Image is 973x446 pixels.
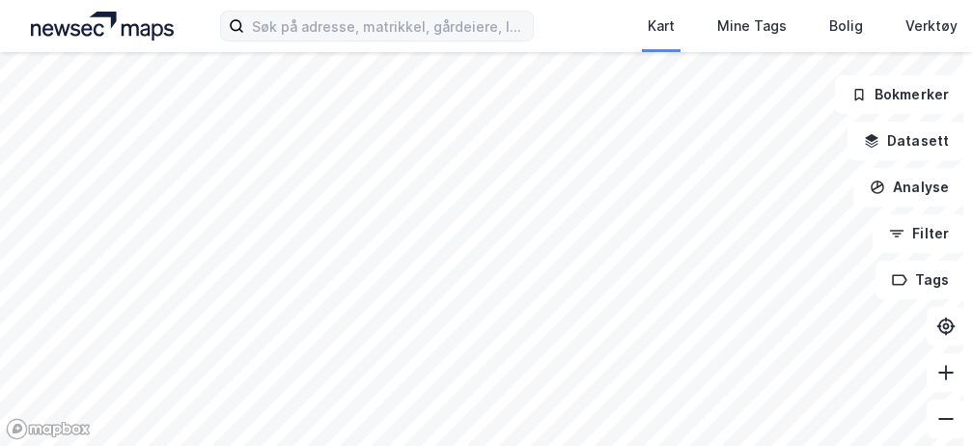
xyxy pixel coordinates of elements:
[648,14,675,38] div: Kart
[717,14,787,38] div: Mine Tags
[31,12,174,41] img: logo.a4113a55bc3d86da70a041830d287a7e.svg
[876,353,973,446] div: Kontrollprogram for chat
[905,14,958,38] div: Verktøy
[244,12,533,41] input: Søk på adresse, matrikkel, gårdeiere, leietakere eller personer
[829,14,863,38] div: Bolig
[876,353,973,446] iframe: Chat Widget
